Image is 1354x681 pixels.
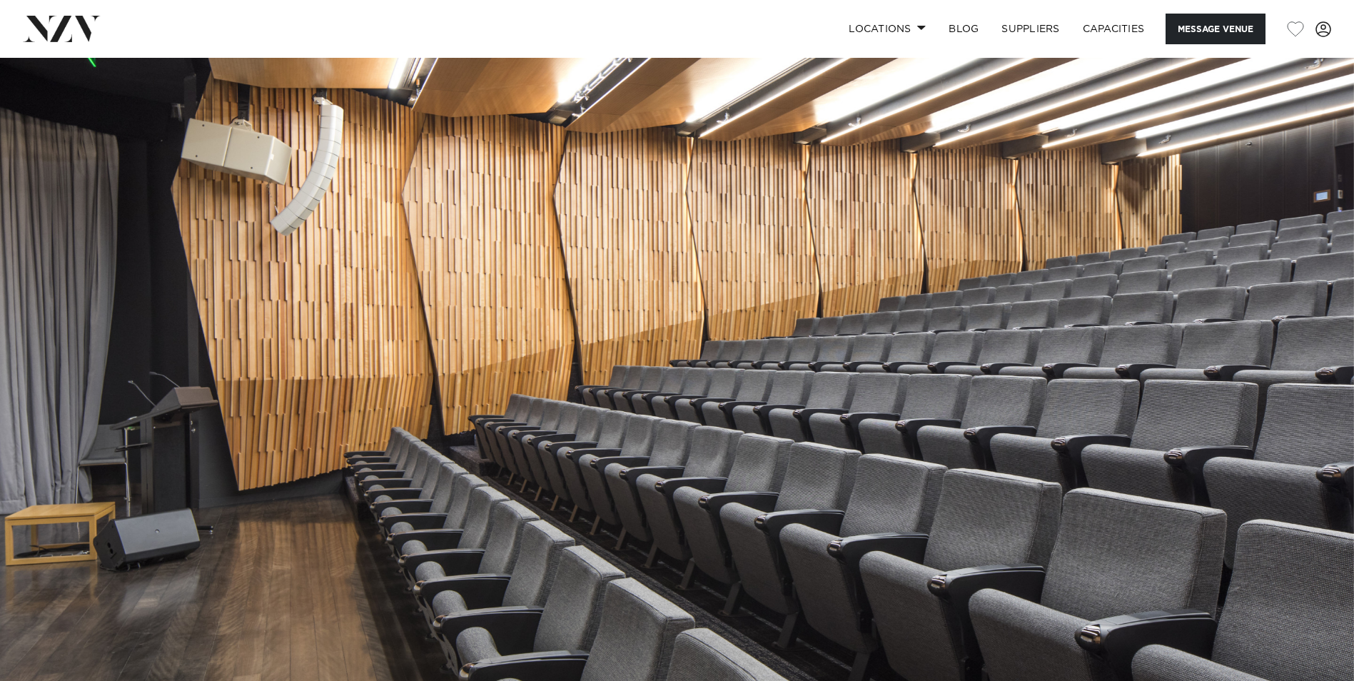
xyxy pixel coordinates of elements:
[990,14,1071,44] a: SUPPLIERS
[1166,14,1265,44] button: Message Venue
[1071,14,1156,44] a: Capacities
[937,14,990,44] a: BLOG
[837,14,937,44] a: Locations
[23,16,101,41] img: nzv-logo.png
